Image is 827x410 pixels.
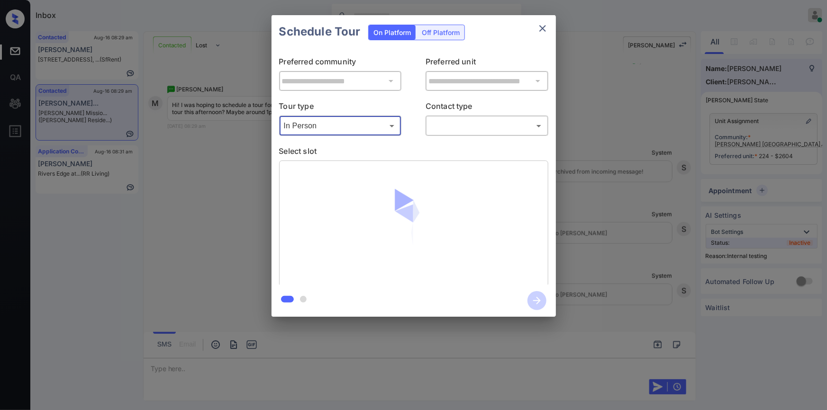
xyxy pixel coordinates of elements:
button: close [533,19,552,38]
div: On Platform [369,25,416,40]
p: Preferred unit [426,56,548,71]
p: Preferred community [279,56,402,71]
p: Tour type [279,100,402,116]
img: loaderv1.7921fd1ed0a854f04152.gif [358,168,469,279]
p: Contact type [426,100,548,116]
div: Off Platform [417,25,464,40]
button: btn-next [522,288,552,313]
p: Select slot [279,145,548,160]
h2: Schedule Tour [272,15,368,48]
div: In Person [282,118,400,134]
